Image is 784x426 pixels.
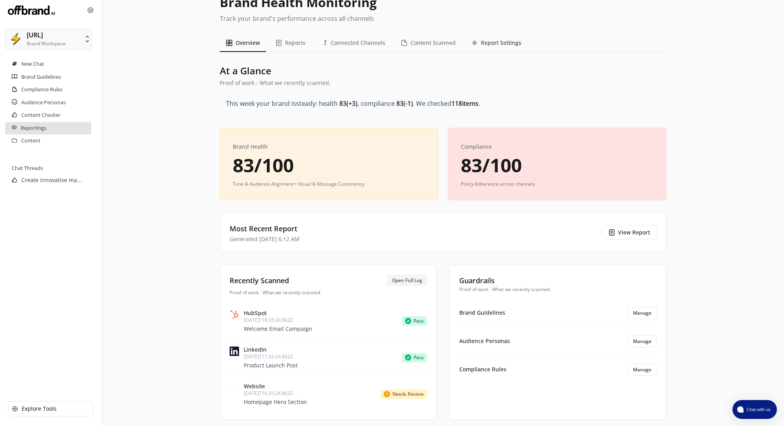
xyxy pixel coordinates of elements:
[402,316,427,326] span: Pass
[465,34,528,52] button: Report Settings
[628,307,657,319] button: Manage
[387,275,427,286] button: Open Full Log
[21,109,61,122] a: Content Checker
[12,138,17,143] img: Saved
[220,65,666,77] h2: At a Glance
[459,366,506,373] span: Compliance Rules
[744,406,772,413] span: Chat with us
[5,28,92,50] button: SuperCopy.ai[URL]Brand Workspace
[21,96,66,109] a: Audience Personas
[12,406,18,411] img: Explore
[230,310,239,319] img: HubSpot
[628,335,657,347] button: Manage
[230,290,427,296] p: Proof of work - What we recently scanned.
[461,181,653,187] p: Policy Adherence across channels
[11,125,17,130] img: Brand Reports
[395,34,462,52] button: Content Scanned
[461,156,653,175] div: 83 /100
[27,31,43,39] div: [URL]
[402,353,427,362] span: Pass
[230,223,300,234] h3: Most Recent Report
[461,141,653,153] h3: Compliance
[21,135,40,147] a: Content
[27,41,66,46] div: Brand Workspace
[21,83,63,96] a: Compliance Rules
[244,347,298,353] span: LinkedIn
[315,34,392,52] button: Connected Channels
[732,400,777,419] button: atlas-launcher
[220,80,666,86] p: Proof of work - What we recently scanned.
[244,399,307,405] p: Homepage Hero Section
[87,7,94,13] img: Close
[244,310,312,316] span: HubSpot
[459,310,505,316] span: Brand Guidelines
[269,34,312,52] button: Reports
[244,354,298,360] span: [DATE]T17:35:24.862Z
[21,122,46,135] a: Reportings
[230,347,239,356] img: LinkedIn
[233,141,425,153] h3: Brand Health
[22,406,57,412] p: Explore Tools
[230,275,289,286] h3: Recently Scanned
[396,99,413,108] strong: 83 ( -1 )
[230,236,300,242] p: Generated [DATE] 6:12 AM
[339,99,357,108] strong: 83 ( + 3 )
[12,61,17,66] img: New Chat
[230,383,239,393] img: Website
[244,383,307,389] span: Website
[12,177,17,183] img: Chat
[451,99,478,108] strong: 118 items
[381,389,427,399] span: Needs Review
[602,225,657,240] button: View Report
[459,275,657,286] h3: Guardrails
[233,181,425,187] p: Tone & Audience Alignment • Visual & Message Consistency
[226,99,660,109] p: This week your brand is steady : health , compliance . We checked .
[244,326,312,332] p: Welcome Email Campaign
[233,156,425,175] div: 83 /100
[12,99,17,105] img: Personas
[220,15,666,22] p: Track your brand's performance across all channels
[9,33,22,45] img: SuperCopy.ai
[244,390,307,396] span: [DATE]T16:35:24.862Z
[459,338,510,344] span: Audience Personas
[628,363,657,376] button: Manage
[21,71,61,83] a: Brand Guidelines
[244,317,312,323] span: [DATE]T18:35:24.862Z
[12,87,17,92] img: Compliance
[220,34,266,52] button: Overview
[12,74,17,79] img: Guidelines
[244,362,298,369] p: Product Launch Post
[459,286,657,293] p: Proof of work - What we recently scanned.
[83,35,91,43] img: SuperCopy.ai
[8,4,55,17] img: Close
[21,58,44,70] a: New Chat
[12,112,17,118] img: Content Checker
